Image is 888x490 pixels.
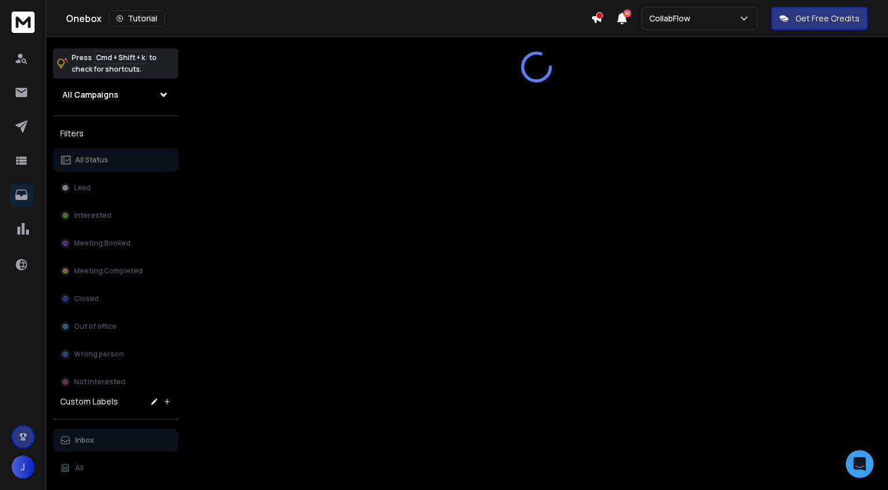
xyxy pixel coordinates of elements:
[109,10,165,27] button: Tutorial
[60,396,118,407] h3: Custom Labels
[72,52,157,75] p: Press to check for shortcuts.
[53,83,178,106] button: All Campaigns
[771,7,868,30] button: Get Free Credits
[12,455,35,478] button: J
[795,13,860,24] p: Get Free Credits
[846,450,874,478] div: Open Intercom Messenger
[62,89,119,101] h1: All Campaigns
[53,125,178,142] h3: Filters
[94,51,147,64] span: Cmd + Shift + k
[66,10,591,27] div: Onebox
[649,13,695,24] p: CollabFlow
[623,9,631,17] span: 50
